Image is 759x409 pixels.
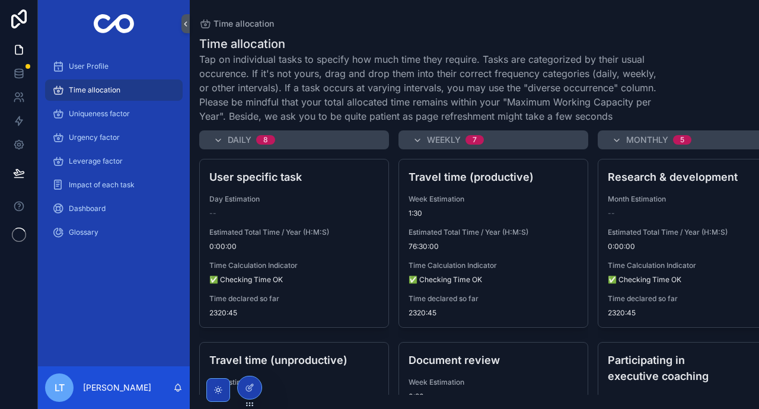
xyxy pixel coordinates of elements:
span: -- [608,209,615,218]
span: Urgency factor [69,133,120,142]
span: Daily [228,134,251,146]
span: Time declared so far [209,294,379,303]
span: Estimated Total Time / Year (H:M:S) [209,228,379,237]
span: Day Estimation [209,378,379,387]
div: 5 [680,135,684,145]
span: 2320:45 [409,308,578,318]
span: 0:20 [409,392,578,401]
span: 0:10 [209,392,379,401]
a: Time allocation [45,79,183,101]
a: Dashboard [45,198,183,219]
h4: User specific task [209,169,379,185]
span: Tap on individual tasks to specify how much time they require. Tasks are categorized by their usu... [199,52,661,123]
a: Uniqueness factor [45,103,183,124]
span: 1:30 [409,209,578,218]
h4: Document review [409,352,578,368]
div: 8 [263,135,268,145]
span: Week Estimation [409,378,578,387]
a: Urgency factor [45,127,183,148]
span: ✅ Checking Time OK [608,275,681,284]
span: User Profile [69,62,109,71]
span: Impact of each task [69,180,135,190]
span: 2320:45 [209,308,379,318]
span: Day Estimation [209,194,379,204]
a: Glossary [45,222,183,243]
span: Time allocation [69,85,120,95]
a: Travel time (productive)Week Estimation1:30Estimated Total Time / Year (H:M:S)76:30:00Time Calcul... [398,159,588,328]
span: Uniqueness factor [69,109,130,119]
h1: Time allocation [199,36,661,52]
span: Monthly [626,134,668,146]
span: Leverage factor [69,156,123,166]
a: User specific taskDay Estimation--Estimated Total Time / Year (H:M:S)0:00:00Time Calculation Indi... [199,159,389,328]
h4: Travel time (unproductive) [209,352,379,368]
span: ✅ Checking Time OK [409,275,482,284]
div: scrollable content [38,47,190,258]
a: Impact of each task [45,174,183,196]
span: -- [209,209,216,218]
div: 7 [473,135,477,145]
span: Estimated Total Time / Year (H:M:S) [409,228,578,237]
a: Time allocation [199,18,274,30]
span: ✅ Checking Time OK [209,275,283,284]
span: 0:00:00 [209,242,379,251]
span: Week Estimation [409,194,578,204]
p: [PERSON_NAME] [83,382,151,394]
span: Time allocation [213,18,274,30]
span: 76:30:00 [409,242,578,251]
span: Glossary [69,228,98,237]
a: Leverage factor [45,151,183,172]
span: Dashboard [69,204,106,213]
span: LT [55,381,65,395]
span: Time Calculation Indicator [209,261,379,270]
h4: Travel time (productive) [409,169,578,185]
span: Time Calculation Indicator [409,261,578,270]
span: Weekly [427,134,461,146]
span: Time declared so far [409,294,578,303]
a: User Profile [45,56,183,77]
img: App logo [94,14,135,33]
